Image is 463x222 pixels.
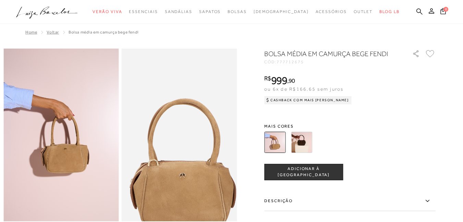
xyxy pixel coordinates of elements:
div: CÓD: [264,60,401,64]
a: categoryNavScreenReaderText [93,5,122,18]
a: Voltar [47,30,59,35]
span: Acessórios [316,9,347,14]
span: Mais cores [264,124,436,128]
label: Descrição [264,191,436,211]
span: Sandálias [165,9,192,14]
i: R$ [264,75,271,81]
div: Cashback com Mais [PERSON_NAME] [264,96,352,104]
a: Home [25,30,37,35]
span: Sapatos [199,9,221,14]
a: BLOG LB [379,5,399,18]
a: categoryNavScreenReaderText [354,5,373,18]
span: BLOG LB [379,9,399,14]
span: Bolsas [228,9,247,14]
span: 777712675 [277,60,304,64]
span: BOLSA MÉDIA EM CAMURÇA BEGE FENDI [69,30,139,35]
i: , [287,78,295,84]
h1: BOLSA MÉDIA EM CAMURÇA BEGE FENDI [264,49,393,58]
span: 90 [289,77,295,84]
button: 0 [438,8,448,17]
span: Verão Viva [93,9,122,14]
a: noSubCategoriesText [254,5,309,18]
span: 999 [271,74,287,87]
img: BOLSA MÉDIA EM CAMURÇA CAFÉ [291,132,312,153]
a: categoryNavScreenReaderText [129,5,158,18]
span: ou 6x de R$166,65 sem juros [264,86,343,92]
span: Outlet [354,9,373,14]
span: [DEMOGRAPHIC_DATA] [254,9,309,14]
span: Essenciais [129,9,158,14]
span: ADICIONAR À [GEOGRAPHIC_DATA] [265,166,343,178]
button: ADICIONAR À [GEOGRAPHIC_DATA] [264,164,343,180]
img: BOLSA MÉDIA EM CAMURÇA BEGE FENDI [264,132,285,153]
a: categoryNavScreenReaderText [199,5,221,18]
a: categoryNavScreenReaderText [228,5,247,18]
span: 0 [443,7,448,12]
a: categoryNavScreenReaderText [165,5,192,18]
a: categoryNavScreenReaderText [316,5,347,18]
img: image [3,49,119,221]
